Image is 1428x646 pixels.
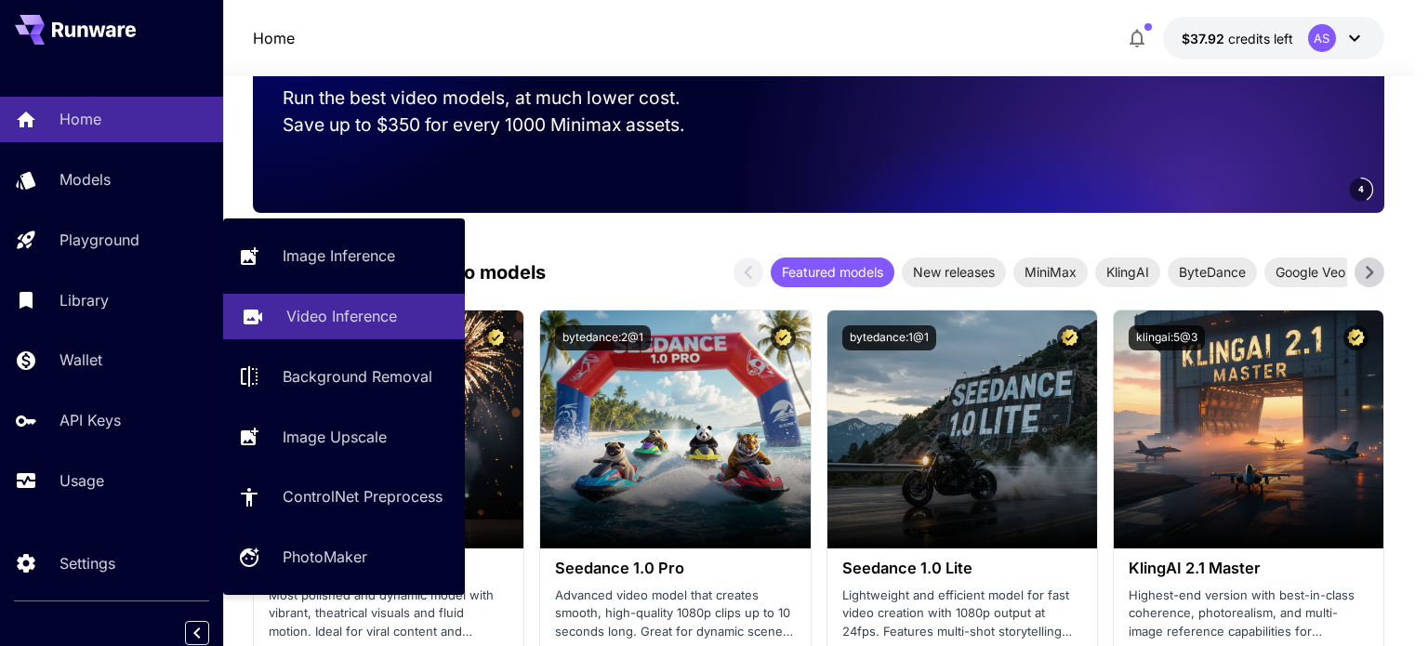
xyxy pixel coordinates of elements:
[1358,182,1364,196] span: 4
[1182,31,1228,46] span: $37.92
[555,560,795,577] h3: Seedance 1.0 Pro
[223,294,465,339] a: Video Inference
[283,546,367,568] p: PhotoMaker
[540,310,810,548] img: alt
[223,534,465,580] a: PhotoMaker
[223,354,465,400] a: Background Removal
[253,27,295,49] nav: breadcrumb
[1129,587,1368,641] p: Highest-end version with best-in-class coherence, photorealism, and multi-image reference capabil...
[842,587,1082,641] p: Lightweight and efficient model for fast video creation with 1080p output at 24fps. Features mult...
[1228,31,1293,46] span: credits left
[842,560,1082,577] h3: Seedance 1.0 Lite
[283,365,432,388] p: Background Removal
[223,414,465,459] a: Image Upscale
[771,325,796,350] button: Certified Model – Vetted for best performance and includes a commercial license.
[59,349,102,371] p: Wallet
[902,262,1006,282] span: New releases
[1343,325,1368,350] button: Certified Model – Vetted for best performance and includes a commercial license.
[1264,262,1356,282] span: Google Veo
[59,469,104,492] p: Usage
[1168,262,1257,282] span: ByteDance
[283,85,716,112] p: Run the best video models, at much lower cost.
[283,244,395,267] p: Image Inference
[1013,262,1088,282] span: MiniMax
[1057,325,1082,350] button: Certified Model – Vetted for best performance and includes a commercial license.
[1129,560,1368,577] h3: KlingAI 2.1 Master
[185,621,209,645] button: Collapse sidebar
[253,27,295,49] p: Home
[1114,310,1383,548] img: alt
[555,325,651,350] button: bytedance:2@1
[59,289,109,311] p: Library
[1182,29,1293,48] div: $37.9214
[59,409,121,431] p: API Keys
[555,587,795,641] p: Advanced video model that creates smooth, high-quality 1080p clips up to 10 seconds long. Great f...
[59,229,139,251] p: Playground
[283,112,716,138] p: Save up to $350 for every 1000 Minimax assets.
[283,485,443,508] p: ControlNet Preprocess
[269,587,509,641] p: Most polished and dynamic model with vibrant, theatrical visuals and fluid motion. Ideal for vira...
[286,305,397,327] p: Video Inference
[1095,262,1160,282] span: KlingAI
[223,233,465,279] a: Image Inference
[827,310,1097,548] img: alt
[1129,325,1205,350] button: klingai:5@3
[842,325,936,350] button: bytedance:1@1
[59,552,115,574] p: Settings
[59,168,111,191] p: Models
[483,325,509,350] button: Certified Model – Vetted for best performance and includes a commercial license.
[1308,24,1336,52] div: AS
[223,474,465,520] a: ControlNet Preprocess
[1163,17,1384,59] button: $37.9214
[283,426,387,448] p: Image Upscale
[59,108,101,130] p: Home
[771,262,894,282] span: Featured models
